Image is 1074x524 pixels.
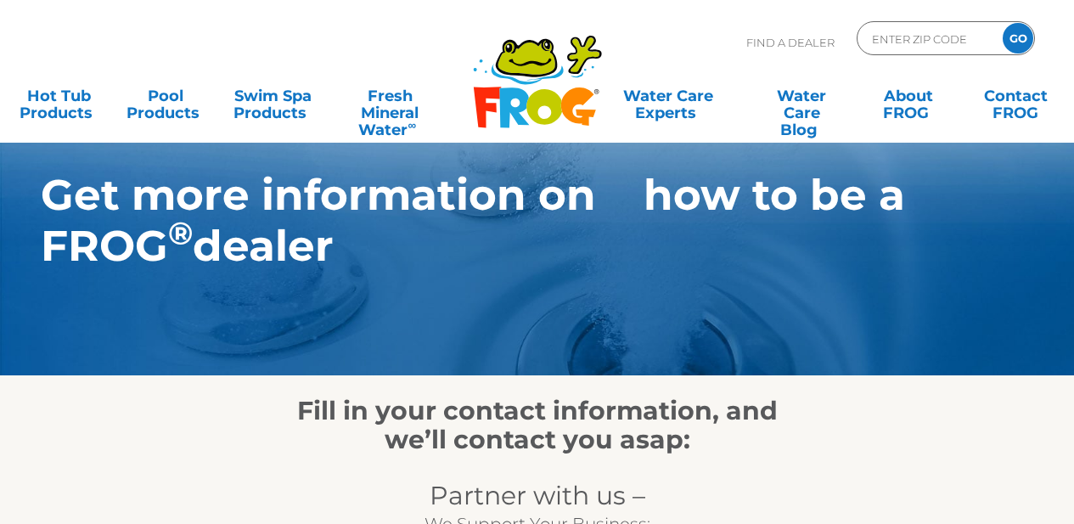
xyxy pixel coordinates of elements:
[17,79,100,113] a: Hot TubProducts
[746,21,835,64] p: Find A Dealer
[870,26,985,51] input: Zip Code Form
[276,397,798,454] h1: Fill in your contact information, and we’ll contact you asap:
[168,214,193,252] sup: ®
[41,169,941,272] span: Get more information on how to be a FROG dealer
[408,118,416,132] sup: ∞
[338,79,442,113] a: Fresh MineralWater∞
[867,79,950,113] a: AboutFROG
[601,79,736,113] a: Water CareExperts
[276,482,798,510] h3: Partner with us –
[231,79,314,113] a: Swim SpaProducts
[1003,23,1033,54] input: GO
[124,79,207,113] a: PoolProducts
[974,79,1057,113] a: ContactFROG
[760,79,843,113] a: Water CareBlog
